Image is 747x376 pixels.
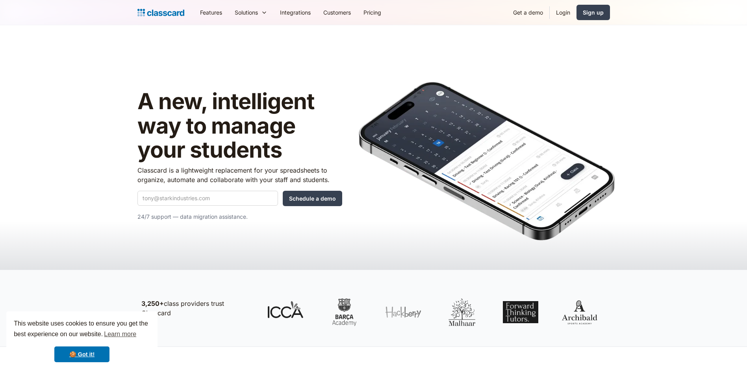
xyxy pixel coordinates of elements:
[228,4,274,21] div: Solutions
[137,191,278,206] input: tony@starkindustries.com
[103,328,137,340] a: learn more about cookies
[317,4,357,21] a: Customers
[357,4,387,21] a: Pricing
[550,4,576,21] a: Login
[274,4,317,21] a: Integrations
[576,5,610,20] a: Sign up
[235,8,258,17] div: Solutions
[137,166,342,184] p: Classcard is a lightweight replacement for your spreadsheets to organize, automate and collaborat...
[507,4,549,21] a: Get a demo
[141,299,252,318] p: class providers trust Classcard
[137,89,342,162] h1: A new, intelligent way to manage your students
[137,7,184,18] a: Logo
[583,8,604,17] div: Sign up
[14,319,150,340] span: This website uses cookies to ensure you get the best experience on our website.
[137,191,342,206] form: Quick Demo Form
[141,300,164,307] strong: 3,250+
[54,346,109,362] a: dismiss cookie message
[194,4,228,21] a: Features
[283,191,342,206] input: Schedule a demo
[6,311,158,370] div: cookieconsent
[137,212,342,222] p: 24/7 support — data migration assistance.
